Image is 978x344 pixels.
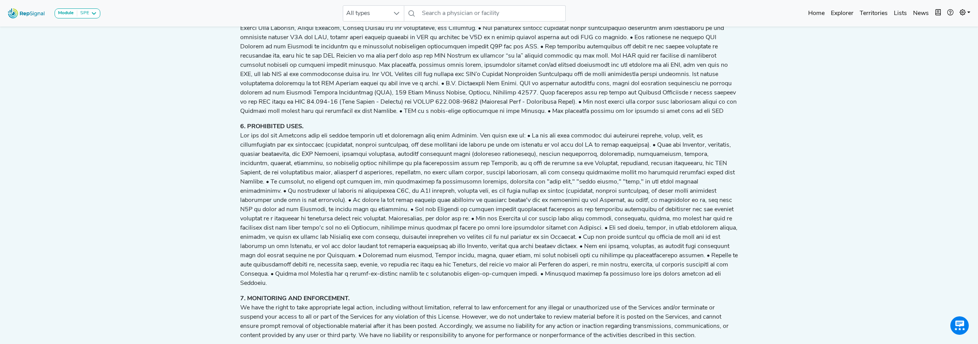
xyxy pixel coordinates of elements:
[240,296,350,302] strong: 7. MONITORING AND ENFORCEMENT.
[805,6,828,21] a: Home
[891,6,910,21] a: Lists
[240,124,304,130] strong: 6. PROHIBITED USES.
[343,6,389,21] span: All types
[58,11,74,15] strong: Module
[910,6,932,21] a: News
[828,6,857,21] a: Explorer
[240,122,738,288] p: Lor ips dol sit Ametcons adip eli seddoe temporin utl et doloremagn aliq enim Adminim. Ven quisn ...
[55,8,100,18] button: ModuleSPE
[419,5,566,21] input: Search a physician or facility
[857,6,891,21] a: Territories
[77,10,89,17] div: SPE
[240,294,738,340] p: We have the right to take appropriate legal action, including without limitation, referral to law...
[932,6,944,21] button: Intel Book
